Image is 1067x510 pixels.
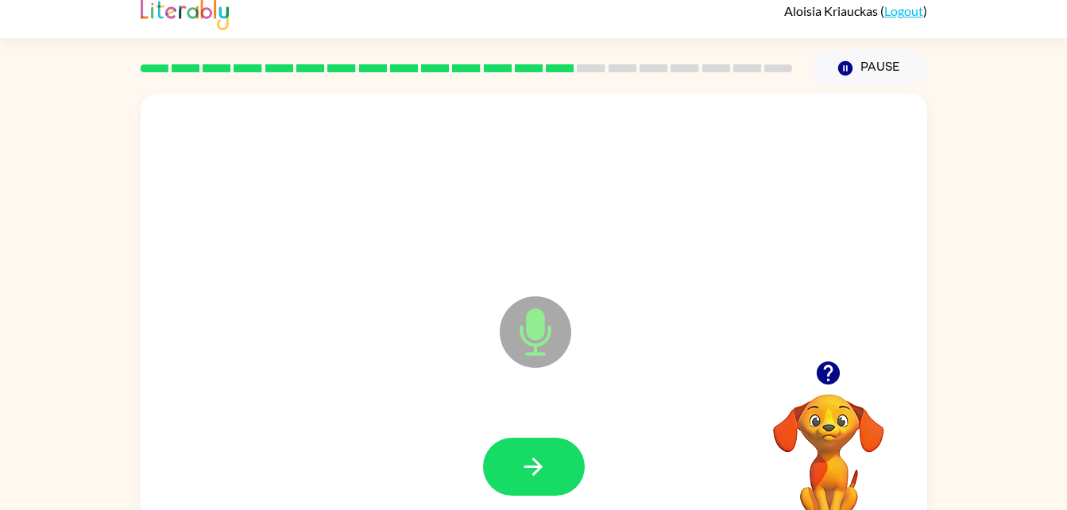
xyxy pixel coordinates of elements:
span: Aloisia Kriauckas [784,3,880,18]
div: ( ) [784,3,927,18]
a: Logout [884,3,923,18]
button: Pause [812,50,927,87]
